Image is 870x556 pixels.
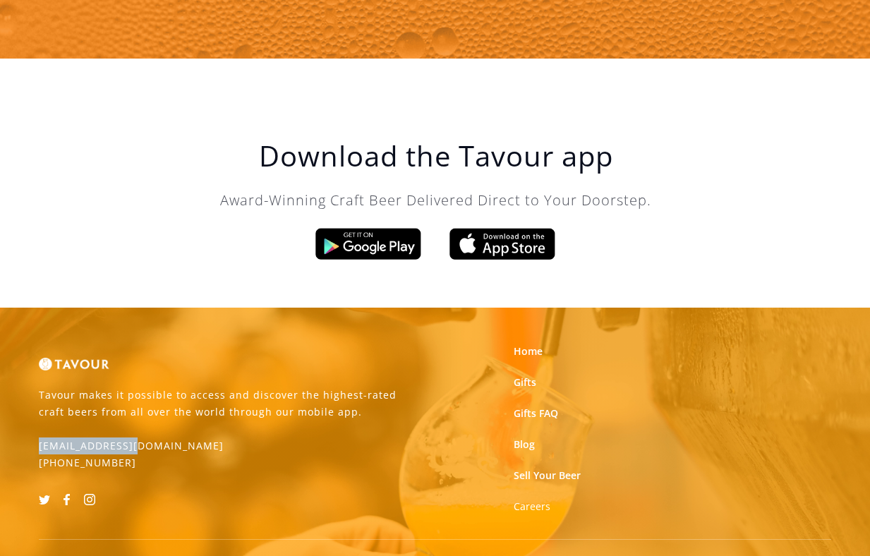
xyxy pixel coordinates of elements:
h1: Download the Tavour app [154,139,718,173]
p: Tavour makes it possible to access and discover the highest-rated craft beers from all over the w... [39,387,425,421]
a: Gifts FAQ [514,406,558,421]
a: Gifts [514,375,536,389]
p: [EMAIL_ADDRESS][DOMAIN_NAME] [PHONE_NUMBER] [39,437,224,471]
a: Blog [514,437,535,452]
a: Home [514,344,543,358]
a: Careers [514,500,550,514]
a: Sell Your Beer [514,469,581,483]
p: Award-Winning Craft Beer Delivered Direct to Your Doorstep. [154,190,718,211]
strong: Careers [514,500,550,513]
